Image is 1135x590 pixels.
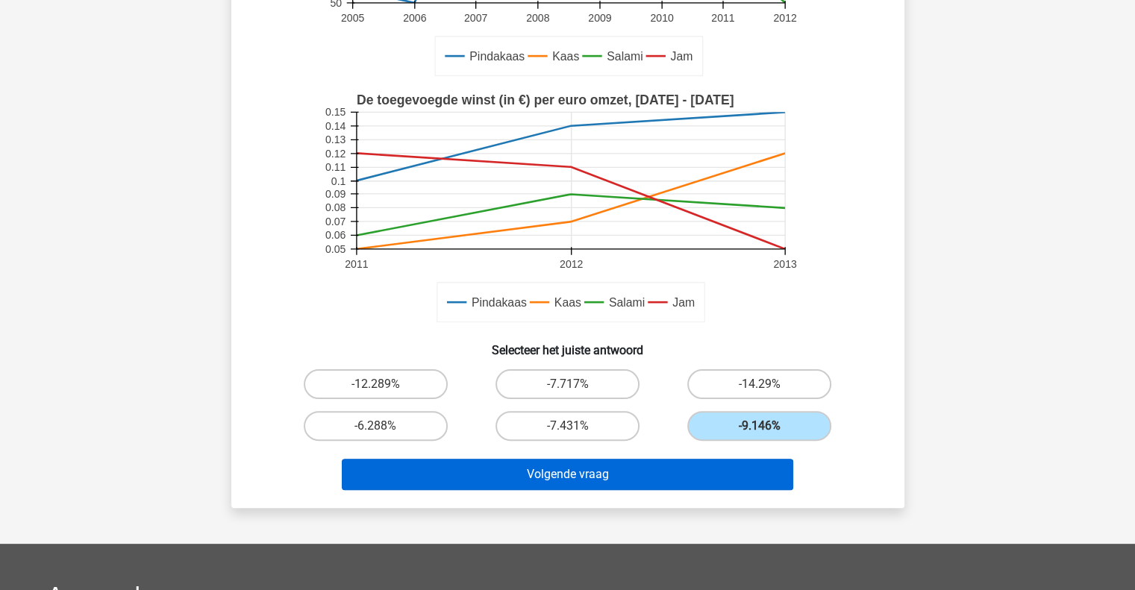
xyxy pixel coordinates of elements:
[325,134,345,145] text: 0.13
[554,296,581,309] text: Kaas
[325,229,345,241] text: 0.06
[711,12,734,24] text: 2011
[526,12,549,24] text: 2008
[255,331,881,357] h6: Selecteer het juiste antwoord
[650,12,673,24] text: 2010
[325,243,345,255] text: 0.05
[559,258,582,270] text: 2012
[304,411,448,441] label: -6.288%
[687,369,831,399] label: -14.29%
[773,258,796,270] text: 2013
[403,12,426,24] text: 2006
[325,120,345,132] text: 0.14
[773,12,796,24] text: 2012
[331,175,345,187] text: 0.1
[495,411,640,441] label: -7.431%
[588,12,611,24] text: 2009
[608,296,644,309] text: Salami
[325,216,345,227] text: 0.07
[345,258,368,270] text: 2011
[325,161,345,173] text: 0.11
[687,411,831,441] label: -9.146%
[471,296,526,309] text: Pindakaas
[325,148,345,160] text: 0.12
[325,188,345,200] text: 0.09
[356,92,734,107] text: De toegevoegde winst (in €) per euro omzet, [DATE] - [DATE]
[463,12,487,24] text: 2007
[342,459,793,490] button: Volgende vraag
[304,369,448,399] label: -12.289%
[670,50,692,63] text: Jam
[672,296,695,309] text: Jam
[325,106,345,118] text: 0.15
[607,50,642,63] text: Salami
[325,202,345,214] text: 0.08
[495,369,640,399] label: -7.717%
[552,50,579,63] text: Kaas
[469,50,525,63] text: Pindakaas
[340,12,363,24] text: 2005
